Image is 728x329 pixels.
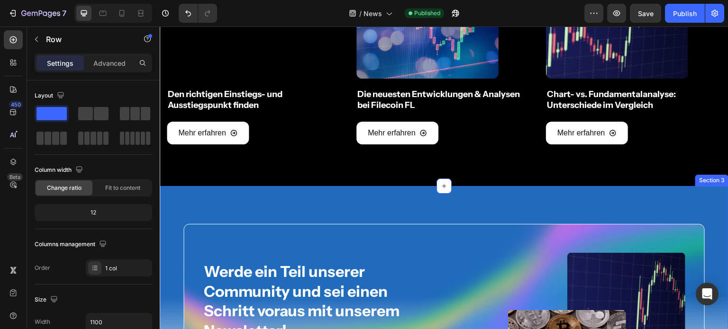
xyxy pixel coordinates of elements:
span: Fit to content [105,184,140,192]
button: Save [630,4,661,23]
div: Size [35,293,60,306]
iframe: Design area [160,27,728,329]
div: 12 [36,206,150,219]
div: Publish [673,9,697,18]
div: 450 [9,101,23,108]
button: Mehr erfahren [197,95,279,118]
div: Mehr erfahren [208,101,256,112]
span: Change ratio [47,184,82,192]
strong: Werde ein Teil unserer Community und sei einen Schritt voraus mit unserem Newsletter! [44,236,240,313]
button: Mehr erfahren [386,95,468,118]
div: Columns management [35,238,109,251]
span: Published [414,9,440,18]
a: Chart- vs. Fundamentalanalyse: Unterschiede im Vergleich [386,62,562,86]
span: Save [638,9,654,18]
p: Row [46,34,127,45]
button: Publish [665,4,705,23]
div: 1 col [105,264,150,273]
div: Layout [35,89,66,102]
a: Die neuesten Entwicklungen & Analysen bei Filecoin FL [197,62,372,86]
div: Beta [7,173,23,181]
span: / [359,9,362,18]
p: Advanced [93,58,126,68]
button: 7 [4,4,71,23]
p: Settings [47,58,73,68]
div: Order [35,264,50,272]
div: Mehr erfahren [398,101,446,112]
span: News [364,9,382,18]
div: Column width [35,164,85,177]
div: Width [35,318,50,326]
div: Section 3 [537,150,567,158]
div: Undo/Redo [179,4,217,23]
p: 7 [62,8,66,19]
div: Open Intercom Messenger [696,283,719,305]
